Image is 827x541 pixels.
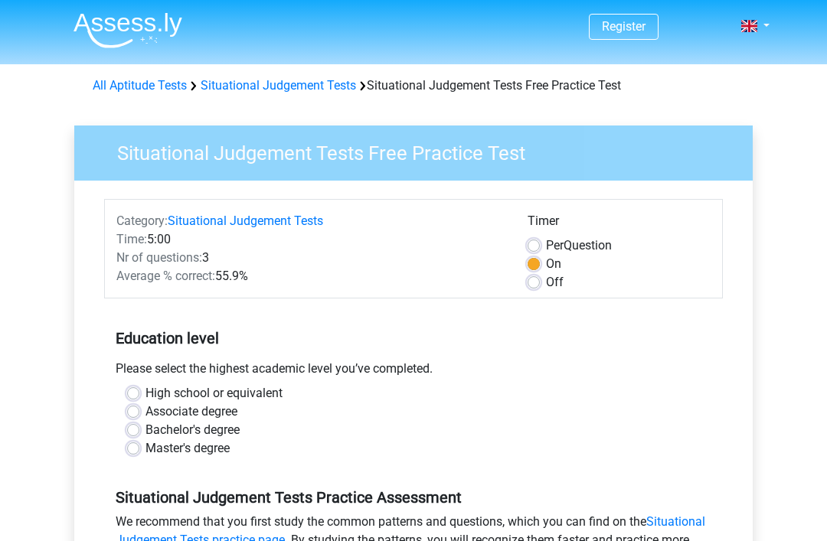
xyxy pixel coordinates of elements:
label: Bachelor's degree [145,421,240,439]
span: Per [546,238,564,253]
a: Situational Judgement Tests [168,213,323,228]
label: High school or equivalent [145,384,283,402]
h5: Education level [116,323,711,354]
img: Assessly [74,12,182,48]
span: Category: [116,213,168,228]
div: Situational Judgement Tests Free Practice Test [87,77,740,95]
div: 55.9% [105,267,516,285]
a: Register [602,19,646,34]
a: Situational Judgement Tests [201,78,356,93]
label: Question [546,236,612,255]
span: Time: [116,232,147,246]
h5: Situational Judgement Tests Practice Assessment [116,488,711,507]
a: All Aptitude Tests [93,78,187,93]
div: 5:00 [105,230,516,249]
span: Average % correct: [116,269,215,283]
div: 3 [105,249,516,267]
div: Please select the highest academic level you’ve completed. [104,360,723,384]
label: Associate degree [145,402,237,421]
div: Timer [528,212,711,236]
label: Off [546,273,564,292]
span: Nr of questions: [116,250,202,265]
label: On [546,255,561,273]
h3: Situational Judgement Tests Free Practice Test [99,135,741,165]
label: Master's degree [145,439,230,458]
